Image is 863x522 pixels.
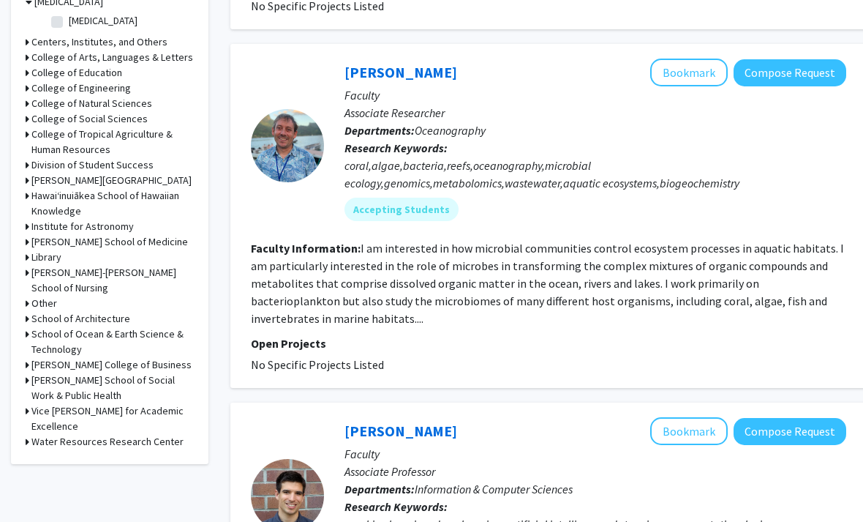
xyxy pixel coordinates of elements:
p: Associate Researcher [344,104,846,122]
h3: Division of Student Success [31,157,154,173]
label: [MEDICAL_DATA] [69,13,137,29]
h3: Vice [PERSON_NAME] for Academic Excellence [31,403,194,434]
b: Departments: [344,123,415,138]
h3: [PERSON_NAME] School of Medicine [31,234,188,250]
h3: Hawaiʻinuiākea School of Hawaiian Knowledge [31,188,194,219]
h3: School of Architecture [31,311,130,327]
p: Faculty [344,445,846,463]
h3: College of Natural Sciences [31,96,152,111]
span: No Specific Projects Listed [251,357,384,372]
h3: [PERSON_NAME] School of Social Work & Public Health [31,373,194,403]
span: Oceanography [415,123,486,138]
b: Faculty Information: [251,241,361,256]
h3: [PERSON_NAME] College of Business [31,357,192,373]
span: Information & Computer Sciences [415,482,573,496]
h3: College of Arts, Languages & Letters [31,50,193,65]
b: Departments: [344,482,415,496]
h3: [PERSON_NAME][GEOGRAPHIC_DATA] [31,173,192,188]
div: coral,algae,bacteria,reefs,oceanography,microbial ecology,genomics,metabolomics,wastewater,aquati... [344,157,846,192]
iframe: Chat [11,456,62,511]
a: [PERSON_NAME] [344,63,457,81]
h3: [PERSON_NAME]-[PERSON_NAME] School of Nursing [31,265,194,296]
b: Research Keywords: [344,499,448,514]
a: [PERSON_NAME] [344,422,457,440]
mat-chip: Accepting Students [344,198,459,221]
h3: College of Tropical Agriculture & Human Resources [31,127,194,157]
p: Associate Professor [344,463,846,480]
h3: School of Ocean & Earth Science & Technology [31,327,194,357]
h3: Institute for Astronomy [31,219,134,234]
button: Compose Request to Peter Sadowski [734,418,846,445]
p: Open Projects [251,335,846,352]
h3: Centers, Institutes, and Others [31,34,167,50]
button: Add Craig Nelson to Bookmarks [650,59,728,86]
b: Research Keywords: [344,141,448,155]
h3: College of Engineering [31,81,131,96]
button: Add Peter Sadowski to Bookmarks [650,417,728,445]
fg-read-more: I am interested in how microbial communities control ecosystem processes in aquatic habitats. I a... [251,241,844,326]
h3: Library [31,250,61,265]
p: Faculty [344,86,846,104]
h3: College of Social Sciences [31,111,148,127]
button: Compose Request to Craig Nelson [734,59,846,86]
h3: Other [31,296,57,311]
h3: College of Education [31,65,122,81]
h3: Water Resources Research Center [31,434,184,450]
